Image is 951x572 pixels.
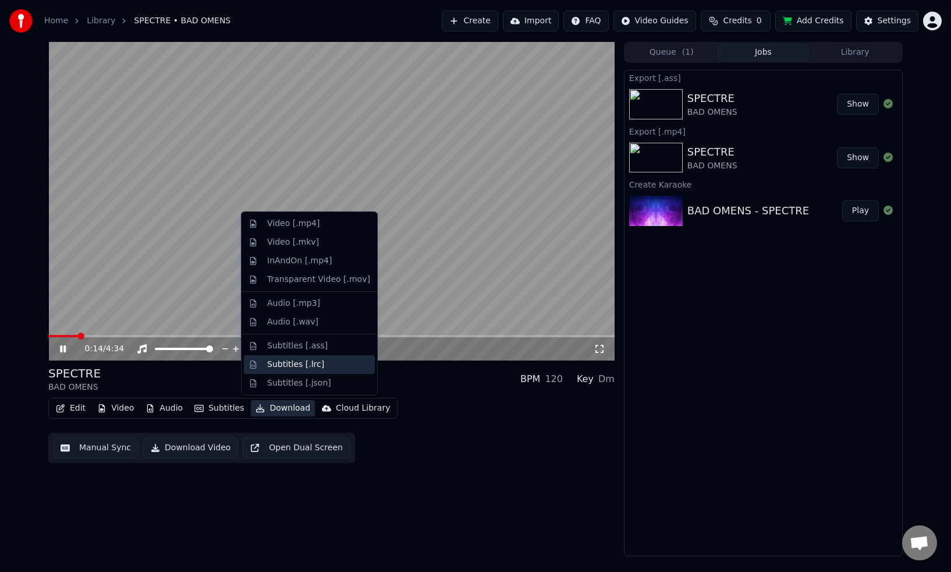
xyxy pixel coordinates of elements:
[53,437,139,458] button: Manual Sync
[48,365,101,382] div: SPECTRE
[809,44,901,61] button: Library
[442,10,498,31] button: Create
[687,160,737,172] div: BAD OMENS
[613,10,696,31] button: Video Guides
[723,15,751,27] span: Credits
[624,124,902,138] div: Export [.mp4]
[143,437,238,458] button: Download Video
[141,400,187,416] button: Audio
[87,15,115,27] a: Library
[687,203,809,219] div: BAD OMENS - SPECTRE
[682,47,694,58] span: ( 1 )
[902,525,937,560] div: Open chat
[577,372,594,386] div: Key
[563,10,608,31] button: FAQ
[336,402,390,414] div: Cloud Library
[267,298,320,309] div: Audio [.mp3]
[718,44,810,61] button: Jobs
[267,218,320,229] div: Video [.mp4]
[757,15,762,27] span: 0
[93,400,139,416] button: Video
[598,372,615,386] div: Dm
[837,147,879,168] button: Show
[267,340,328,352] div: Subtitles [.ass]
[775,10,851,31] button: Add Credits
[267,316,318,328] div: Audio [.wav]
[856,10,918,31] button: Settings
[9,9,33,33] img: youka
[267,255,332,267] div: InAndOn [.mp4]
[687,107,737,118] div: BAD OMENS
[267,236,319,248] div: Video [.mkv]
[51,400,90,416] button: Edit
[520,372,540,386] div: BPM
[624,177,902,191] div: Create Karaoke
[842,200,879,221] button: Play
[267,274,370,285] div: Transparent Video [.mov]
[106,343,124,355] span: 4:34
[701,10,771,31] button: Credits0
[545,372,563,386] div: 120
[687,90,737,107] div: SPECTRE
[243,437,350,458] button: Open Dual Screen
[267,359,324,370] div: Subtitles [.lrc]
[624,70,902,84] div: Export [.ass]
[687,144,737,160] div: SPECTRE
[44,15,230,27] nav: breadcrumb
[190,400,249,416] button: Subtitles
[134,15,230,27] span: SPECTRE • BAD OMENS
[626,44,718,61] button: Queue
[503,10,559,31] button: Import
[878,15,911,27] div: Settings
[837,94,879,115] button: Show
[48,382,101,393] div: BAD OMENS
[85,343,103,355] span: 0:14
[44,15,68,27] a: Home
[251,400,315,416] button: Download
[85,343,113,355] div: /
[267,377,331,389] div: Subtitles [.json]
